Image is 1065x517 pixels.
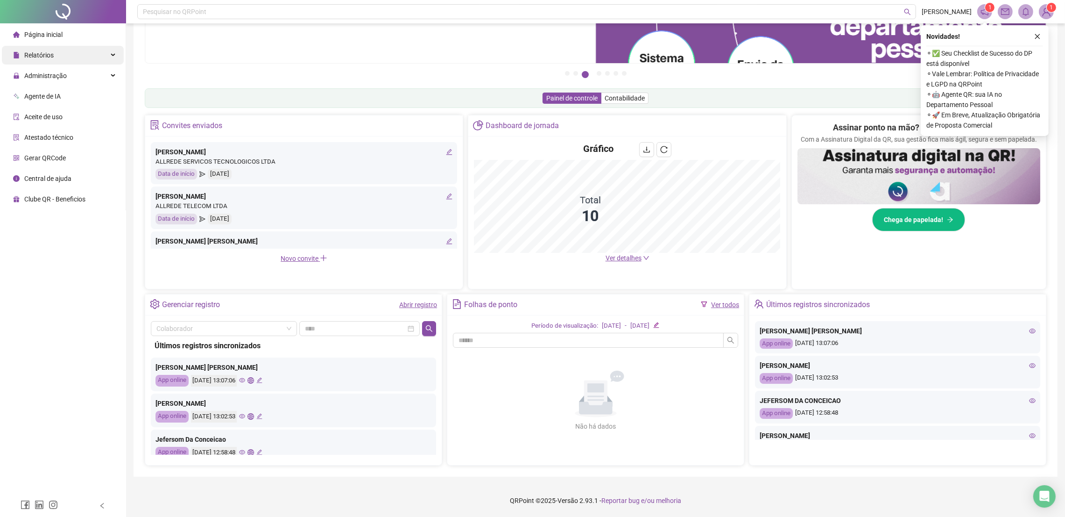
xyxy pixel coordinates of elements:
[1039,5,1053,19] img: 92300
[199,214,205,224] span: send
[126,484,1065,517] footer: QRPoint © 2025 - 2.93.1 -
[872,208,965,231] button: Chega de papelada!
[760,338,1036,349] div: [DATE] 13:07:06
[602,321,621,331] div: [DATE]
[208,214,232,224] div: [DATE]
[256,377,262,383] span: edit
[884,215,943,225] span: Chega de papelada!
[605,94,645,102] span: Contabilidade
[760,360,1036,371] div: [PERSON_NAME]
[926,110,1043,130] span: ⚬ 🚀 Em Breve, Atualização Obrigatória de Proposta Comercial
[573,71,578,76] button: 2
[247,449,254,455] span: global
[24,175,71,182] span: Central de ajuda
[24,113,63,121] span: Aceite de uso
[1034,33,1041,40] span: close
[988,4,992,11] span: 1
[926,31,960,42] span: Novidades !
[553,421,639,431] div: Não há dados
[446,193,452,200] span: edit
[630,321,649,331] div: [DATE]
[191,411,237,423] div: [DATE] 13:02:53
[281,255,327,262] span: Novo convite
[760,408,793,419] div: App online
[24,51,54,59] span: Relatórios
[13,72,20,79] span: lock
[425,325,433,332] span: search
[1050,4,1053,11] span: 1
[446,238,452,244] span: edit
[155,447,189,459] div: App online
[256,413,262,419] span: edit
[155,362,431,373] div: [PERSON_NAME] [PERSON_NAME]
[13,113,20,120] span: audit
[486,118,559,134] div: Dashboard de jornada
[833,121,1004,134] h2: Assinar ponto na mão? Isso ficou no passado!
[947,216,953,223] span: arrow-right
[13,154,20,161] span: qrcode
[155,340,432,352] div: Últimos registros sincronizados
[606,254,649,262] a: Ver detalhes down
[582,71,589,78] button: 3
[13,175,20,181] span: info-circle
[256,449,262,455] span: edit
[606,254,642,262] span: Ver detalhes
[760,395,1036,406] div: JEFERSOM DA CONCEICAO
[24,93,61,100] span: Agente de IA
[727,337,734,344] span: search
[24,31,63,38] span: Página inicial
[926,48,1043,69] span: ⚬ ✅ Seu Checklist de Sucesso do DP está disponível
[653,322,659,328] span: edit
[155,214,197,224] div: Data de início
[643,146,650,153] span: download
[13,51,20,58] span: file
[760,408,1036,419] div: [DATE] 12:58:48
[1022,7,1030,16] span: bell
[155,375,189,387] div: App online
[239,413,245,419] span: eye
[926,69,1043,89] span: ⚬ Vale Lembrar: Política de Privacidade e LGPD na QRPoint
[565,71,570,76] button: 1
[155,201,452,211] div: ALLREDE TELECOM LTDA
[801,134,1037,144] p: Com a Assinatura Digital da QR, sua gestão fica mais ágil, segura e sem papelada.
[926,89,1043,110] span: ⚬ 🤖 Agente QR: sua IA no Departamento Pessoal
[622,71,627,76] button: 7
[760,373,793,384] div: App online
[191,375,237,387] div: [DATE] 13:07:06
[760,326,1036,336] div: [PERSON_NAME] [PERSON_NAME]
[531,321,598,331] div: Período de visualização:
[464,297,517,313] div: Folhas de ponto
[13,195,20,202] span: gift
[601,497,681,504] span: Reportar bug e/ou melhoria
[605,71,610,76] button: 5
[625,321,627,331] div: -
[155,147,452,157] div: [PERSON_NAME]
[1029,432,1036,439] span: eye
[239,449,245,455] span: eye
[155,169,197,180] div: Data de início
[208,169,232,180] div: [DATE]
[473,120,483,130] span: pie-chart
[239,377,245,383] span: eye
[21,500,30,510] span: facebook
[760,373,1036,384] div: [DATE] 13:02:53
[24,72,67,79] span: Administração
[24,195,85,203] span: Clube QR - Beneficios
[583,142,614,155] h4: Gráfico
[643,255,649,261] span: down
[155,434,431,445] div: Jefersom Da Conceicao
[1001,7,1009,16] span: mail
[760,338,793,349] div: App online
[49,500,58,510] span: instagram
[980,7,989,16] span: notification
[1047,3,1056,12] sup: Atualize o seu contato no menu Meus Dados
[797,148,1040,204] img: banner%2F02c71560-61a6-44d4-94b9-c8ab97240462.png
[985,3,994,12] sup: 1
[446,149,452,155] span: edit
[597,71,601,76] button: 4
[557,497,578,504] span: Versão
[24,154,66,162] span: Gerar QRCode
[1029,362,1036,369] span: eye
[155,411,189,423] div: App online
[155,236,452,246] div: [PERSON_NAME] [PERSON_NAME]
